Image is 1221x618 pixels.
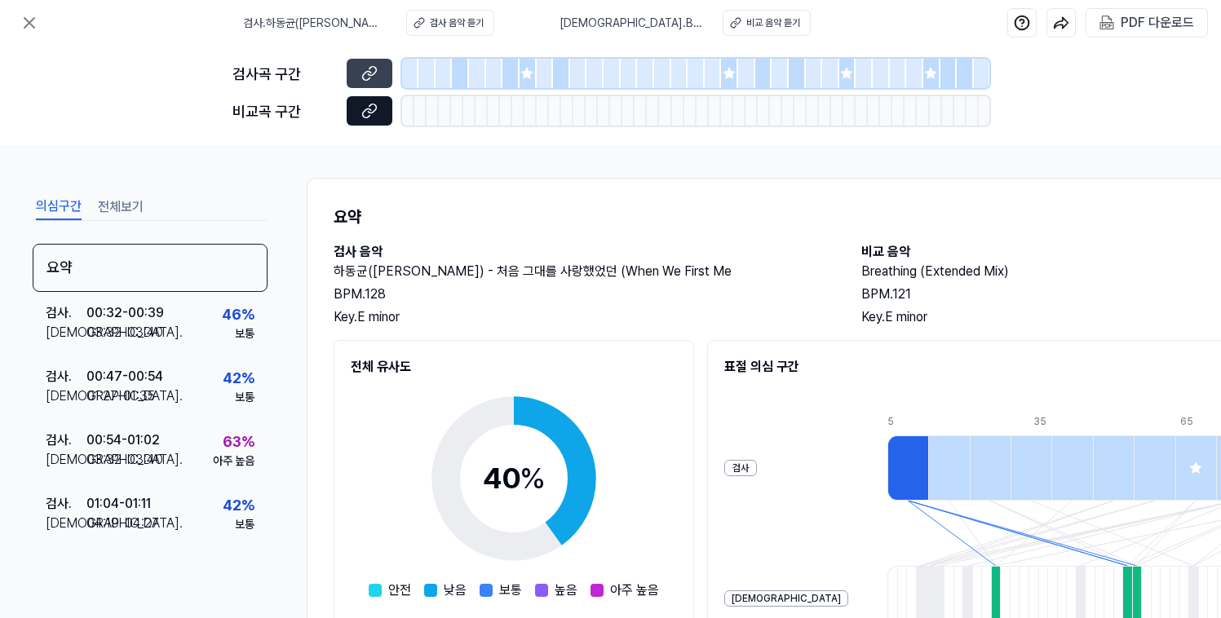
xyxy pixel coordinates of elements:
div: 35 [1033,414,1074,429]
span: 낮음 [444,580,467,600]
div: 46 % [222,303,254,325]
div: 42 % [223,494,254,516]
div: 03:32 - 03:40 [86,323,163,342]
div: 00:32 - 00:39 [86,303,164,323]
div: 00:47 - 00:54 [86,367,163,386]
div: [DEMOGRAPHIC_DATA] . [46,450,86,470]
img: share [1053,15,1069,31]
div: 보통 [235,389,254,406]
div: [DEMOGRAPHIC_DATA] . [46,386,86,406]
div: 63 % [223,430,254,452]
span: 검사 . 하동균([PERSON_NAME]) - 처음 그대를 사랑했었던 (When We First Me [243,15,387,32]
div: PDF 다운로드 [1121,12,1194,33]
div: [DEMOGRAPHIC_DATA] [724,590,848,607]
span: [DEMOGRAPHIC_DATA] . Breathing (Extended Mix) [560,15,703,32]
div: Key. E minor [334,307,829,327]
div: 5 [887,414,928,429]
div: 검사 . [46,303,86,323]
div: [DEMOGRAPHIC_DATA] . [46,323,86,342]
span: 안전 [388,580,411,600]
div: 검사 . [46,367,86,386]
h2: 검사 음악 [334,242,829,262]
div: 검사곡 구간 [232,63,337,85]
div: 01:27 - 01:35 [86,386,155,406]
div: 검사 [724,460,757,476]
div: 보통 [235,516,254,533]
div: 42 % [223,367,254,389]
span: 아주 높음 [610,580,659,600]
img: PDF Download [1099,15,1114,30]
span: 높음 [555,580,577,600]
div: 40 [483,457,546,501]
button: 의심구간 [36,194,82,220]
div: 아주 높음 [213,452,254,470]
div: 00:54 - 01:02 [86,430,160,450]
button: 검사 음악 듣기 [406,10,494,36]
div: 보통 [235,325,254,342]
div: 비교곡 구간 [232,100,337,122]
div: [DEMOGRAPHIC_DATA] . [46,514,86,533]
div: 요약 [33,244,268,292]
div: 03:32 - 03:40 [86,450,163,470]
div: 65 [1180,414,1221,429]
button: PDF 다운로드 [1096,9,1197,37]
button: 비교 음악 듣기 [723,10,811,36]
div: 검사 음악 듣기 [430,15,484,30]
h2: 하동균([PERSON_NAME]) - 처음 그대를 사랑했었던 (When We First Me [334,262,829,281]
span: % [520,461,546,496]
span: 보통 [499,580,522,600]
img: help [1014,15,1030,31]
h2: 전체 유사도 [351,357,677,377]
div: 04:19 - 04:27 [86,514,159,533]
button: 전체보기 [98,194,144,220]
div: 비교 음악 듣기 [746,15,800,30]
div: 검사 . [46,430,86,450]
div: 검사 . [46,494,86,514]
div: BPM. 128 [334,285,829,304]
div: 01:04 - 01:11 [86,494,151,514]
